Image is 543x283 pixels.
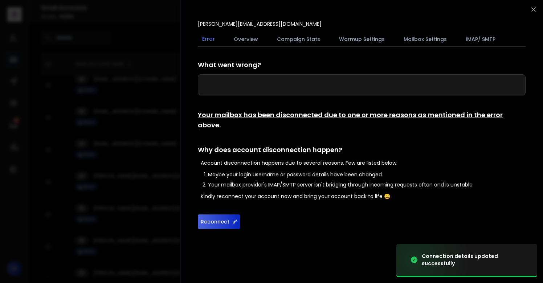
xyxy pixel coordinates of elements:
[273,31,324,47] button: Campaign Stats
[198,60,526,70] h1: What went wrong?
[201,159,526,167] p: Account disconnection happens due to several reasons. Few are listed below:
[198,110,526,130] h1: Your mailbox has been disconnected due to one or more reasons as mentioned in the error above.
[399,31,451,47] button: Mailbox Settings
[198,145,526,155] h1: Why does account disconnection happen?
[229,31,262,47] button: Overview
[201,193,526,200] p: Kindly reconnect your account now and bring your account back to life 😄
[198,31,219,48] button: Error
[461,31,500,47] button: IMAP/ SMTP
[208,171,526,178] li: Maybe your login username or password details have been changed.
[198,214,240,229] button: Reconnect
[198,20,322,28] p: [PERSON_NAME][EMAIL_ADDRESS][DOMAIN_NAME]
[208,181,526,188] li: Your mailbox provider's IMAP/SMTP server isn't bridging through incoming requests often and is un...
[335,31,389,47] button: Warmup Settings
